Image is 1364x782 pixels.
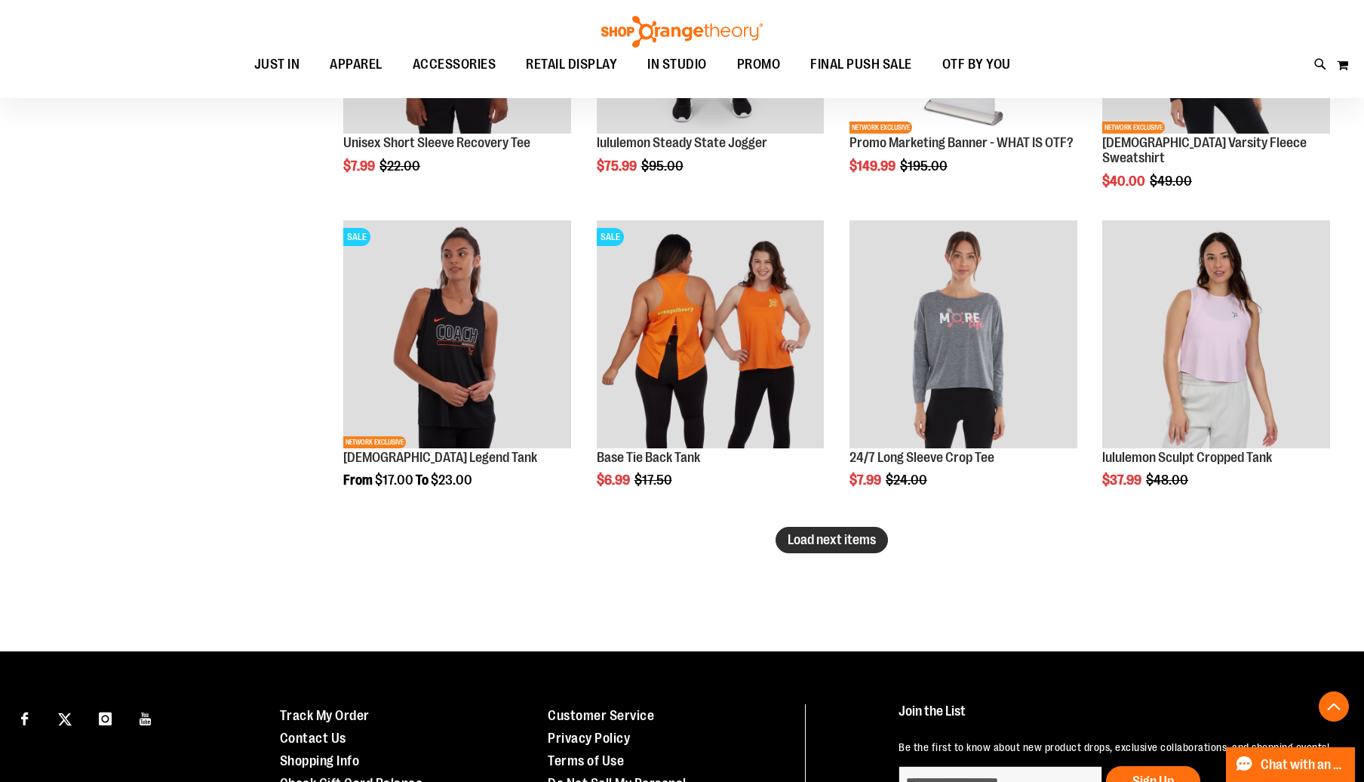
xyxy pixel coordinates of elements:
span: From [343,473,373,488]
span: FINAL PUSH SALE [810,48,912,82]
a: Contact Us [280,731,346,746]
a: Visit our X page [52,704,78,731]
button: Back To Top [1319,691,1349,722]
div: product [336,213,579,527]
img: Product image for 24/7 Long Sleeve Crop Tee [849,220,1077,448]
a: FINAL PUSH SALE [795,48,927,82]
span: $75.99 [597,159,639,174]
a: RETAIL DISPLAY [511,48,632,82]
div: product [589,213,832,527]
img: Shop Orangetheory [599,16,765,48]
span: NETWORK EXCLUSIVE [1102,122,1165,134]
a: Promo Marketing Banner - WHAT IS OTF? [849,135,1074,150]
a: Unisex Short Sleeve Recovery Tee [343,135,530,150]
span: $49.00 [1150,174,1194,189]
a: Track My Order [280,708,370,723]
span: $149.99 [849,159,898,174]
span: SALE [343,228,370,246]
a: Shopping Info [280,753,360,768]
a: Visit our Youtube page [133,704,159,731]
button: Chat with an Expert [1226,747,1356,782]
span: NETWORK EXCLUSIVE [849,122,912,134]
span: IN STUDIO [647,48,707,82]
span: ACCESSORIES [413,48,496,82]
a: Product image for Base Tie Back TankSALE [597,220,825,451]
span: $7.99 [849,473,883,488]
span: $23.00 [431,473,472,488]
div: product [842,213,1085,527]
span: To [416,473,429,488]
span: $22.00 [379,159,422,174]
span: $6.99 [597,473,632,488]
img: Product image for Base Tie Back Tank [597,220,825,448]
a: IN STUDIO [632,48,722,82]
a: OTF BY YOU [927,48,1026,82]
a: Product image for 24/7 Long Sleeve Crop Tee [849,220,1077,451]
span: $17.50 [634,473,674,488]
a: lululemon Steady State Jogger [597,135,767,150]
span: Load next items [788,532,876,547]
p: Be the first to know about new product drops, exclusive collaborations, and shopping events! [899,740,1331,755]
a: lululemon Sculpt Cropped Tank [1102,450,1272,465]
a: JUST IN [239,48,315,82]
a: Visit our Facebook page [11,704,38,731]
a: [DEMOGRAPHIC_DATA] Legend Tank [343,450,537,465]
span: PROMO [737,48,781,82]
span: SALE [597,228,624,246]
a: Base Tie Back Tank [597,450,700,465]
a: Terms of Use [548,753,624,768]
span: RETAIL DISPLAY [526,48,617,82]
a: [DEMOGRAPHIC_DATA] Varsity Fleece Sweatshirt [1102,135,1307,165]
span: $24.00 [886,473,929,488]
a: 24/7 Long Sleeve Crop Tee [849,450,994,465]
a: Privacy Policy [548,731,630,746]
a: Customer Service [548,708,654,723]
a: APPAREL [315,48,398,82]
span: $7.99 [343,159,377,174]
span: $195.00 [900,159,950,174]
span: JUST IN [254,48,300,82]
button: Load next items [776,527,888,553]
a: lululemon Sculpt Cropped Tank [1102,220,1330,451]
span: $40.00 [1102,174,1147,189]
img: lululemon Sculpt Cropped Tank [1102,220,1330,448]
span: OTF BY YOU [942,48,1011,82]
img: Twitter [58,713,72,726]
span: $48.00 [1146,473,1190,488]
span: $95.00 [641,159,686,174]
span: APPAREL [330,48,382,82]
a: ACCESSORIES [398,48,511,82]
img: OTF Ladies Coach FA22 Legend Tank - Black primary image [343,220,571,448]
h4: Join the List [899,704,1331,732]
span: Chat with an Expert [1261,758,1346,772]
span: $17.00 [375,473,413,488]
a: Visit our Instagram page [92,704,118,731]
a: OTF Ladies Coach FA22 Legend Tank - Black primary imageSALENETWORK EXCLUSIVE [343,220,571,451]
span: $37.99 [1102,473,1144,488]
a: PROMO [722,48,796,82]
span: NETWORK EXCLUSIVE [343,436,406,448]
div: product [1095,213,1338,527]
